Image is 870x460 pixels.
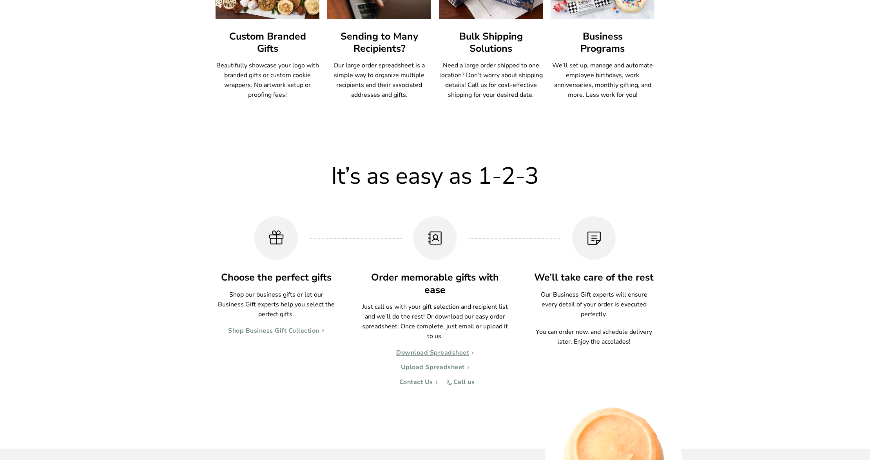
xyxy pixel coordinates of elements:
[585,229,603,247] img: We’ll take care of the rest
[216,290,337,319] p: Shop our business gifts or let our Business Gift experts help you select the perfect gifts.
[267,229,285,247] img: Choose the perfect gifts
[446,379,479,386] a: Call us
[228,327,324,335] a: Shop Business Gift Collection
[327,61,431,100] p: Our large order spreadsheet is a simple way to organize multiple recipients and their associated ...
[533,327,654,347] p: You can order now, and schedule delivery later. Enjoy the accolades!
[551,31,654,55] h3: Business Programs
[396,349,474,357] a: Download Spreadsheet
[533,272,654,284] h3: We’ll take care of the rest
[362,302,508,341] p: Just call us with your gift selection and recipient list and we’ll do the rest! Or download our e...
[439,61,543,100] p: Need a large order shipped to one location? Don’t worry about shipping details! Call us for cost-...
[362,272,508,296] h3: Order memorable gifts with ease
[401,364,469,371] a: Upload Spreadsheet
[216,163,654,189] h2: It’s as easy as 1-2-3
[399,379,438,386] a: Contact Us
[551,61,654,100] p: We’ll set up, manage and automate employee birthdays, work anniversaries, monthly gifting, and mo...
[216,61,319,100] p: Beautifully showcase your logo with branded gifts or custom cookie wrappers. No artwork setup or ...
[426,229,444,247] img: Order memorable gifts with ease
[533,290,654,319] p: Our Business Gift experts will ensure every detail of your order is executed perfectly.
[216,272,337,284] h3: Choose the perfect gifts
[439,31,543,55] h3: Bulk Shipping Solutions
[327,31,431,55] h3: Sending to Many Recipients?
[216,31,319,55] h3: Custom Branded Gifts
